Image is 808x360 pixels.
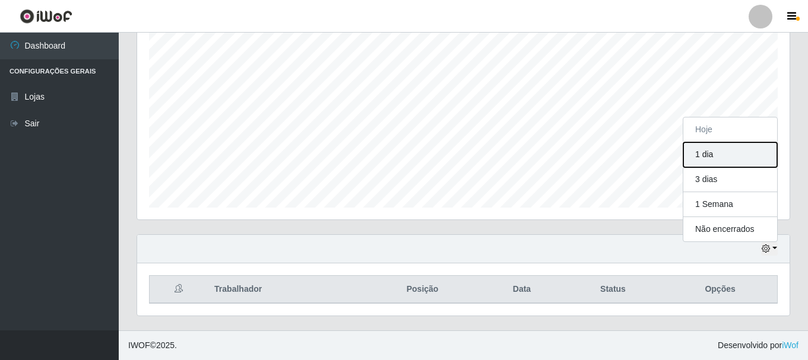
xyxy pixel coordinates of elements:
span: Desenvolvido por [718,339,799,352]
button: Não encerrados [683,217,777,241]
button: 1 dia [683,142,777,167]
th: Status [563,276,663,304]
th: Data [481,276,563,304]
button: 1 Semana [683,192,777,217]
span: © 2025 . [128,339,177,352]
th: Posição [364,276,481,304]
th: Trabalhador [207,276,364,304]
a: iWof [782,340,799,350]
span: IWOF [128,340,150,350]
button: Hoje [683,117,777,142]
img: CoreUI Logo [20,9,72,24]
button: 3 dias [683,167,777,192]
th: Opções [663,276,777,304]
